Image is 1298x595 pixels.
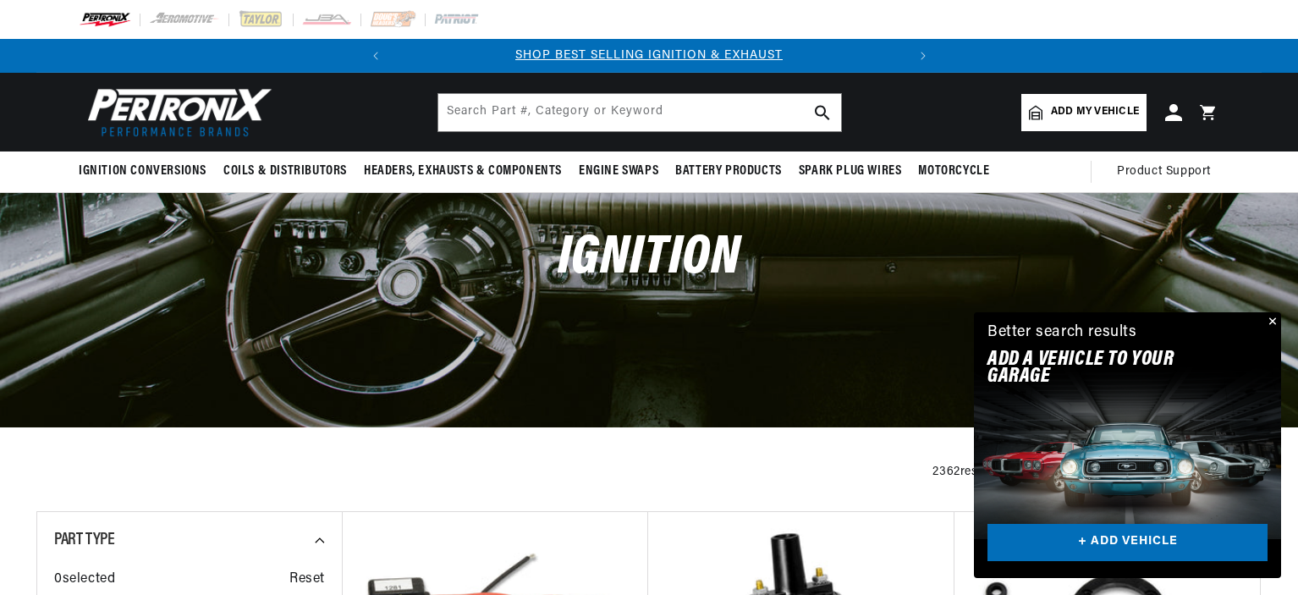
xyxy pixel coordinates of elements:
[36,39,1262,73] slideshow-component: Translation missing: en.sections.announcements.announcement_bar
[359,39,393,73] button: Translation missing: en.sections.announcements.previous_announcement
[289,569,325,591] span: Reset
[804,94,841,131] button: search button
[515,49,783,62] a: SHOP BEST SELLING IGNITION & EXHAUST
[215,152,355,191] summary: Coils & Distributors
[799,163,902,180] span: Spark Plug Wires
[54,569,115,591] span: 0 selected
[910,152,998,191] summary: Motorcycle
[918,163,989,180] span: Motorcycle
[987,321,1137,345] div: Better search results
[1117,163,1211,181] span: Product Support
[1051,104,1139,120] span: Add my vehicle
[54,532,114,548] span: Part Type
[79,83,273,141] img: Pertronix
[393,47,906,65] div: Announcement
[932,466,998,478] span: 2362 results
[364,163,562,180] span: Headers, Exhausts & Components
[223,163,347,180] span: Coils & Distributors
[393,47,906,65] div: 1 of 2
[558,231,741,286] span: Ignition
[790,152,910,191] summary: Spark Plug Wires
[355,152,570,191] summary: Headers, Exhausts & Components
[438,94,841,131] input: Search Part #, Category or Keyword
[987,524,1268,562] a: + ADD VEHICLE
[1117,152,1219,192] summary: Product Support
[79,152,215,191] summary: Ignition Conversions
[987,351,1225,386] h2: Add A VEHICLE to your garage
[906,39,940,73] button: Translation missing: en.sections.announcements.next_announcement
[79,163,206,180] span: Ignition Conversions
[675,163,782,180] span: Battery Products
[1021,94,1147,131] a: Add my vehicle
[579,163,658,180] span: Engine Swaps
[1261,312,1281,333] button: Close
[570,152,667,191] summary: Engine Swaps
[667,152,790,191] summary: Battery Products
